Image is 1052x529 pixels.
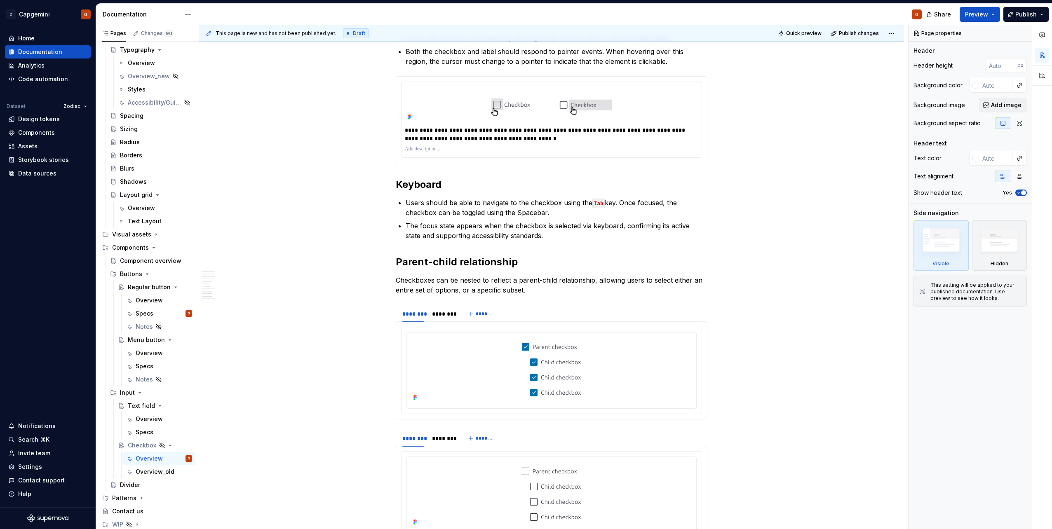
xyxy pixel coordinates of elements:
div: Patterns [99,492,195,505]
div: Shadows [120,178,147,186]
div: Checkbox [128,441,156,449]
p: px [1017,62,1024,69]
a: Supernova Logo [27,514,68,522]
a: Blurs [107,162,195,175]
div: Overview [136,454,163,463]
div: Contact support [18,476,65,485]
a: Component overview [107,254,195,267]
div: Header text [913,139,947,147]
div: Help [18,490,31,498]
a: Settings [5,460,91,473]
div: Divider [120,481,140,489]
div: G [188,454,190,463]
div: Sizing [120,125,138,133]
div: Overview [136,349,163,357]
input: Auto [986,58,1017,73]
span: Publish [1015,10,1037,19]
button: Contact support [5,474,91,487]
span: This page is new and has not been published yet. [216,30,336,37]
a: Overview [115,56,195,70]
h2: Parent-child relationship [396,255,707,269]
a: Analytics [5,59,91,72]
div: Radius [120,138,140,146]
div: Borders [120,151,142,159]
p: Users should be able to navigate to the checkbox using the key. Once focused, the checkbox can be... [406,198,707,218]
button: Notifications [5,419,91,433]
a: Invite team [5,447,91,460]
div: Dataset [7,103,26,110]
div: Header [913,47,935,55]
span: Add image [991,101,1021,109]
p: The focus state appears when the checkbox is selected via keyboard, confirming its active state a... [406,221,707,241]
a: Home [5,32,91,45]
div: Input [120,389,135,397]
div: Changes [141,30,174,37]
div: Overview [136,415,163,423]
div: Documentation [18,48,62,56]
a: Text Layout [115,215,195,228]
div: Home [18,34,35,42]
div: Buttons [107,267,195,281]
div: Notes [136,375,153,384]
div: Background color [913,81,963,89]
div: Components [18,129,55,137]
a: Data sources [5,167,91,180]
div: G [84,11,87,18]
div: This setting will be applied to your published documentation. Use preview to see how it looks. [930,282,1021,302]
div: Design tokens [18,115,60,123]
div: Component overview [120,257,181,265]
div: Accessibility/Guide [128,98,181,107]
input: Auto [979,78,1012,93]
div: Overview_old [136,468,174,476]
div: Invite team [18,449,50,457]
div: Capgemini [19,10,50,19]
div: Background image [913,101,965,109]
div: Specs [136,362,153,370]
h2: Keyboard [396,178,707,191]
button: CCapgeminiG [2,5,94,23]
div: Overview [128,59,155,67]
a: Overview [122,346,195,360]
a: Typography [107,43,195,56]
a: Overview [115,201,195,215]
a: SpecsG [122,307,195,320]
div: Storybook stories [18,156,69,164]
div: Documentation [103,10,181,19]
div: Menu button [128,336,165,344]
div: Regular button [128,283,171,291]
label: Yes [1003,190,1012,196]
span: Preview [965,10,988,19]
a: Documentation [5,45,91,59]
button: Zodiac [60,101,91,112]
a: Specs [122,360,195,373]
span: 90 [164,30,174,37]
div: Contact us [112,507,143,515]
button: Help [5,487,91,501]
div: Layout grid [120,191,153,199]
p: Both the checkbox and label should respond to pointer events. When hovering over this region, the... [406,47,707,66]
a: Radius [107,136,195,149]
div: Hidden [991,260,1008,267]
section-item: Untitled [401,327,702,414]
div: G [188,309,190,318]
span: Share [934,10,951,19]
a: Overview [122,412,195,426]
div: Assets [18,142,38,150]
a: Code automation [5,73,91,86]
a: Layout grid [107,188,195,201]
div: Overview_new [128,72,170,80]
a: Text field [115,399,195,412]
div: C [6,9,16,19]
a: Specs [122,426,195,439]
a: OverviewG [122,452,195,465]
a: Notes [122,320,195,333]
div: Notifications [18,422,56,430]
a: Contact us [99,505,195,518]
button: Publish [1003,7,1049,22]
button: Add image [979,98,1027,112]
div: Notes [136,323,153,331]
div: Text Layout [128,217,162,225]
p: Checkboxes can be nested to reflect a parent-child relationship, allowing users to select either ... [396,275,707,295]
span: Publish changes [839,30,879,37]
button: Share [922,7,956,22]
